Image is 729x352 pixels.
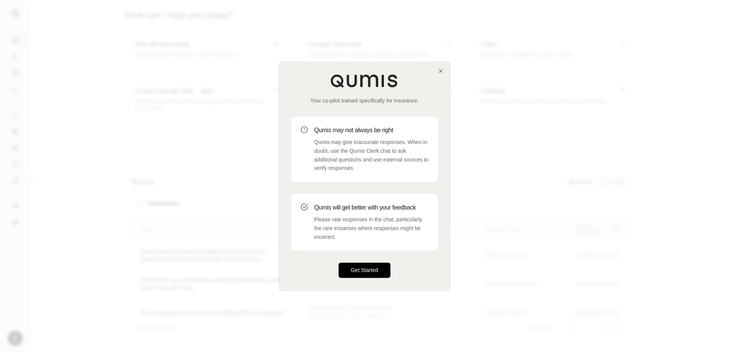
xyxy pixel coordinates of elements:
[314,126,429,135] h3: Qumis may not always be right
[339,263,390,278] button: Get Started
[314,215,429,241] p: Please rate responses in the chat, particularly the rare instances where responses might be incor...
[330,74,399,88] img: Qumis Logo
[314,203,429,212] h3: Qumis will get better with your feedback
[291,97,438,104] p: Your co-pilot trained specifically for insurance.
[314,138,429,173] p: Qumis may give inaccurate responses. When in doubt, use the Qumis Clerk chat to ask additional qu...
